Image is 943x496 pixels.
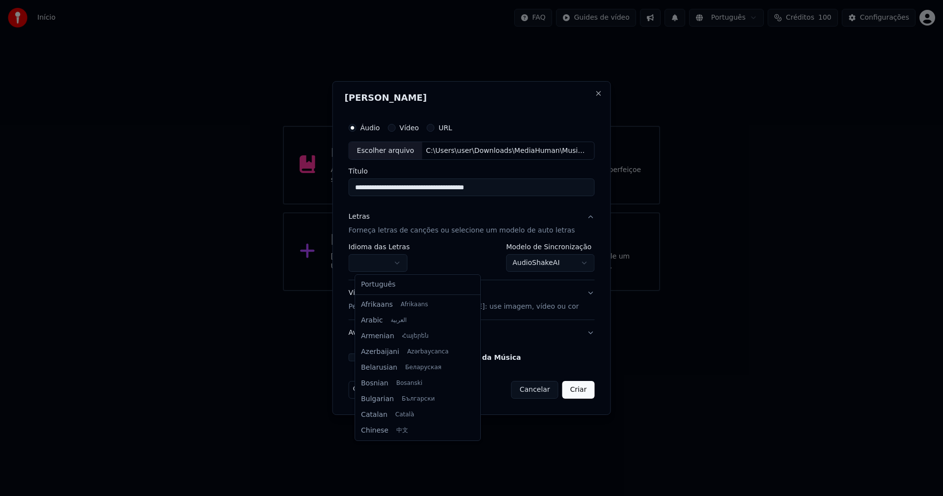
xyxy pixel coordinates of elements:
[396,427,408,435] span: 中文
[396,379,422,387] span: Bosanski
[361,363,397,373] span: Belarusian
[395,411,414,419] span: Català
[361,379,388,388] span: Bosnian
[361,394,394,404] span: Bulgarian
[402,332,429,340] span: Հայերեն
[390,317,407,324] span: العربية
[361,280,395,290] span: Português
[361,331,394,341] span: Armenian
[405,364,442,372] span: Беларуская
[407,348,448,356] span: Azərbaycanca
[361,300,393,310] span: Afrikaans
[361,410,388,420] span: Catalan
[361,426,388,436] span: Chinese
[361,347,399,357] span: Azerbaijani
[361,316,383,325] span: Arabic
[402,395,435,403] span: Български
[401,301,428,309] span: Afrikaans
